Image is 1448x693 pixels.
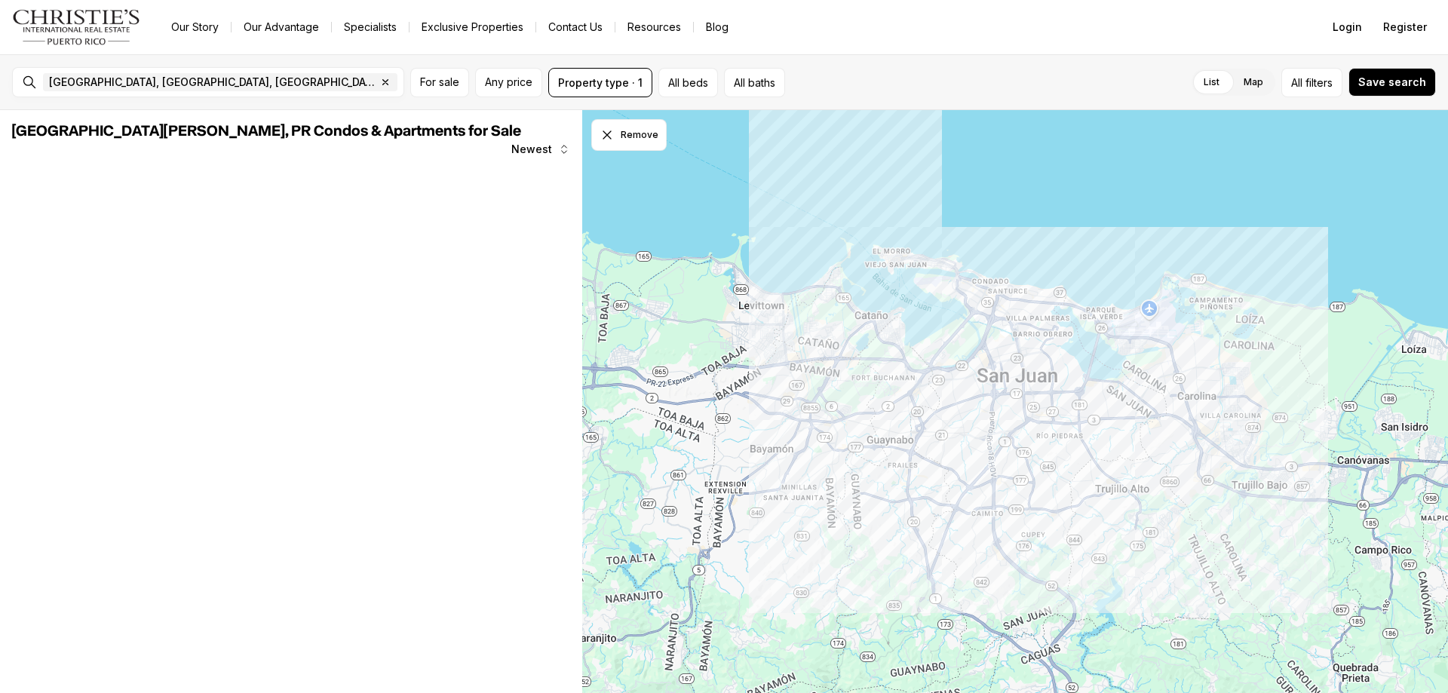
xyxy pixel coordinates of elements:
[502,134,579,164] button: Newest
[420,76,459,88] span: For sale
[1358,76,1426,88] span: Save search
[12,124,521,139] span: [GEOGRAPHIC_DATA][PERSON_NAME], PR Condos & Apartments for Sale
[591,119,667,151] button: Dismiss drawing
[694,17,741,38] a: Blog
[724,68,785,97] button: All baths
[485,76,532,88] span: Any price
[1333,21,1362,33] span: Login
[658,68,718,97] button: All beds
[1324,12,1371,42] button: Login
[332,17,409,38] a: Specialists
[1232,69,1275,96] label: Map
[511,143,552,155] span: Newest
[1374,12,1436,42] button: Register
[536,17,615,38] button: Contact Us
[1281,68,1342,97] button: Allfilters
[1305,75,1333,90] span: filters
[548,68,652,97] button: Property type · 1
[1291,75,1302,90] span: All
[410,17,535,38] a: Exclusive Properties
[1192,69,1232,96] label: List
[1348,68,1436,97] button: Save search
[475,68,542,97] button: Any price
[615,17,693,38] a: Resources
[49,76,376,88] span: [GEOGRAPHIC_DATA], [GEOGRAPHIC_DATA], [GEOGRAPHIC_DATA]
[12,9,141,45] img: logo
[410,68,469,97] button: For sale
[159,17,231,38] a: Our Story
[1383,21,1427,33] span: Register
[232,17,331,38] a: Our Advantage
